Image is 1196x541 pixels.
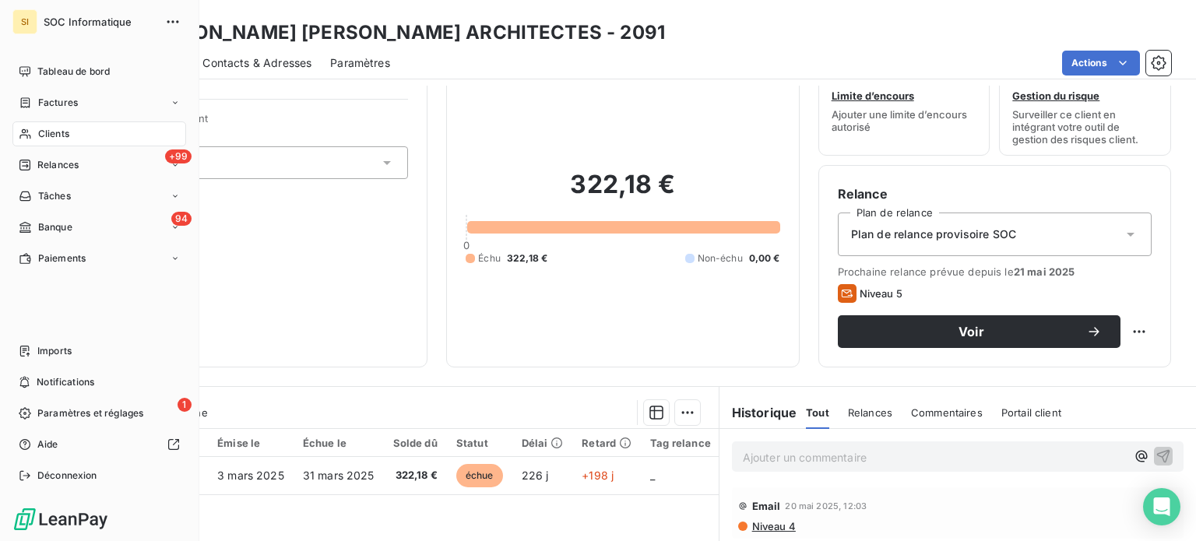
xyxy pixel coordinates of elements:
[303,437,375,449] div: Échue le
[393,468,438,483] span: 322,18 €
[719,403,797,422] h6: Historique
[37,65,110,79] span: Tableau de bord
[818,48,990,156] button: Limite d’encoursAjouter une limite d’encours autorisé
[832,108,977,133] span: Ajouter une limite d’encours autorisé
[37,469,97,483] span: Déconnexion
[1012,108,1158,146] span: Surveiller ce client en intégrant votre outil de gestion des risques client.
[303,469,375,482] span: 31 mars 2025
[838,315,1120,348] button: Voir
[37,437,58,451] span: Aide
[38,127,69,141] span: Clients
[330,55,390,71] span: Paramètres
[37,375,94,389] span: Notifications
[1012,90,1099,102] span: Gestion du risque
[38,96,78,110] span: Factures
[582,469,614,482] span: +198 j
[171,212,192,226] span: 94
[650,469,655,482] span: _
[698,251,743,265] span: Non-échu
[456,437,503,449] div: Statut
[838,265,1152,278] span: Prochaine relance prévue depuis le
[217,469,284,482] span: 3 mars 2025
[848,406,892,419] span: Relances
[806,406,829,419] span: Tout
[38,189,71,203] span: Tâches
[37,344,72,358] span: Imports
[393,437,438,449] div: Solde dû
[217,437,284,449] div: Émise le
[202,55,311,71] span: Contacts & Adresses
[1001,406,1061,419] span: Portail client
[12,9,37,34] div: SI
[466,169,779,216] h2: 322,18 €
[125,112,408,134] span: Propriétés Client
[507,251,547,265] span: 322,18 €
[999,48,1171,156] button: Gestion du risqueSurveiller ce client en intégrant votre outil de gestion des risques client.
[12,432,186,457] a: Aide
[37,158,79,172] span: Relances
[860,287,902,300] span: Niveau 5
[1143,488,1180,525] div: Open Intercom Messenger
[522,437,564,449] div: Délai
[832,90,914,102] span: Limite d’encours
[44,16,156,28] span: SOC Informatique
[1014,265,1075,278] span: 21 mai 2025
[522,469,549,482] span: 226 j
[463,239,470,251] span: 0
[752,500,781,512] span: Email
[12,507,109,532] img: Logo LeanPay
[37,406,143,420] span: Paramètres et réglages
[137,19,665,47] h3: [PERSON_NAME] [PERSON_NAME] ARCHITECTES - 2091
[751,520,796,532] span: Niveau 4
[478,251,501,265] span: Échu
[165,149,192,163] span: +99
[785,501,867,511] span: 20 mai 2025, 12:03
[582,437,631,449] div: Retard
[851,227,1017,242] span: Plan de relance provisoire SOC
[178,398,192,412] span: 1
[1062,51,1140,76] button: Actions
[38,251,86,265] span: Paiements
[456,464,503,487] span: échue
[838,184,1152,203] h6: Relance
[911,406,983,419] span: Commentaires
[38,220,72,234] span: Banque
[749,251,780,265] span: 0,00 €
[650,437,730,449] div: Tag relance
[857,325,1086,338] span: Voir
